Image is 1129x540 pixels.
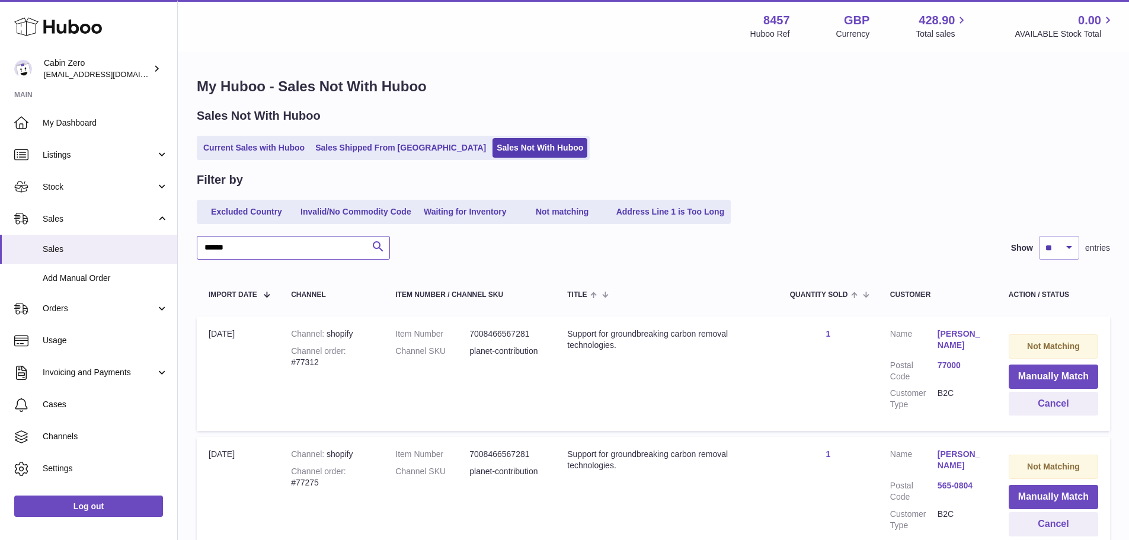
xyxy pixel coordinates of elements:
span: 0.00 [1078,12,1101,28]
span: entries [1085,242,1110,254]
span: Import date [209,291,257,299]
span: AVAILABLE Stock Total [1015,28,1115,40]
button: Manually Match [1009,365,1098,389]
a: Sales Shipped From [GEOGRAPHIC_DATA] [311,138,490,158]
h2: Filter by [197,172,243,188]
h2: Sales Not With Huboo [197,108,321,124]
dd: 7008466567281 [469,449,543,460]
div: Cabin Zero [44,57,151,80]
dd: B2C [938,388,985,410]
dt: Channel SKU [395,346,469,357]
button: Cancel [1009,392,1098,416]
dt: Name [890,449,938,474]
a: 1 [826,449,830,459]
div: #77275 [291,466,372,488]
dt: Customer Type [890,388,938,410]
div: Item Number / Channel SKU [395,291,543,299]
dt: Channel SKU [395,466,469,477]
a: Not matching [515,202,610,222]
a: 77000 [938,360,985,371]
div: Action / Status [1009,291,1098,299]
dt: Postal Code [890,360,938,382]
span: Listings [43,149,156,161]
dt: Item Number [395,449,469,460]
div: Support for groundbreaking carbon removal technologies. [567,449,766,471]
button: Cancel [1009,512,1098,536]
div: shopify [291,328,372,340]
strong: Not Matching [1027,341,1080,351]
div: Customer [890,291,985,299]
a: Current Sales with Huboo [199,138,309,158]
span: Sales [43,213,156,225]
span: Quantity Sold [790,291,848,299]
strong: 8457 [763,12,790,28]
div: shopify [291,449,372,460]
div: Currency [836,28,870,40]
strong: Channel order [291,466,346,476]
div: Support for groundbreaking carbon removal technologies. [567,328,766,351]
span: Stock [43,181,156,193]
td: [DATE] [197,317,279,431]
a: Address Line 1 is Too Long [612,202,729,222]
dt: Item Number [395,328,469,340]
dd: 7008466567281 [469,328,543,340]
dt: Name [890,328,938,354]
span: Total sales [916,28,968,40]
span: Orders [43,303,156,314]
span: Add Manual Order [43,273,168,284]
span: Invoicing and Payments [43,367,156,378]
span: Settings [43,463,168,474]
a: 0.00 AVAILABLE Stock Total [1015,12,1115,40]
a: 428.90 Total sales [916,12,968,40]
dd: B2C [938,509,985,531]
strong: Not Matching [1027,462,1080,471]
span: Cases [43,399,168,410]
span: [EMAIL_ADDRESS][DOMAIN_NAME] [44,69,174,79]
strong: GBP [844,12,869,28]
span: 428.90 [919,12,955,28]
dt: Postal Code [890,480,938,503]
a: Excluded Country [199,202,294,222]
label: Show [1011,242,1033,254]
span: Usage [43,335,168,346]
div: Channel [291,291,372,299]
span: Sales [43,244,168,255]
strong: Channel [291,329,327,338]
a: Log out [14,496,163,517]
span: Title [567,291,587,299]
dt: Customer Type [890,509,938,531]
a: 1 [826,329,830,338]
a: 565-0804 [938,480,985,491]
a: [PERSON_NAME] [938,449,985,471]
strong: Channel order [291,346,346,356]
button: Manually Match [1009,485,1098,509]
div: #77312 [291,346,372,368]
a: [PERSON_NAME] [938,328,985,351]
span: Channels [43,431,168,442]
h1: My Huboo - Sales Not With Huboo [197,77,1110,96]
img: internalAdmin-8457@internal.huboo.com [14,60,32,78]
a: Waiting for Inventory [418,202,513,222]
dd: planet-contribution [469,346,543,357]
a: Invalid/No Commodity Code [296,202,415,222]
dd: planet-contribution [469,466,543,477]
strong: Channel [291,449,327,459]
a: Sales Not With Huboo [492,138,587,158]
div: Huboo Ref [750,28,790,40]
span: My Dashboard [43,117,168,129]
